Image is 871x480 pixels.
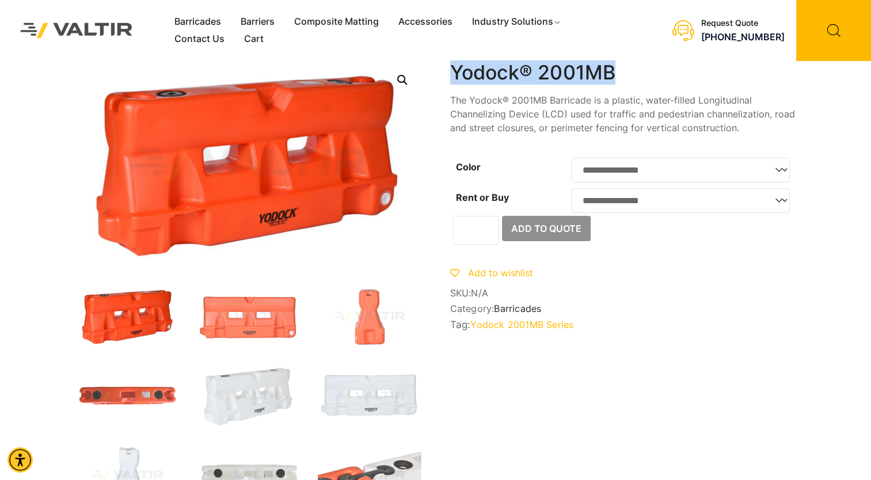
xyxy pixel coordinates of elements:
[701,31,785,43] a: call (888) 496-3625
[165,31,234,48] a: Contact Us
[389,13,462,31] a: Accessories
[231,13,284,31] a: Barriers
[450,93,796,135] p: The Yodock® 2001MB Barricade is a plastic, water-filled Longitudinal Channelizing Device (LCD) us...
[9,11,144,49] img: Valtir Rentals
[468,267,533,279] span: Add to wishlist
[456,161,481,173] label: Color
[197,285,301,348] img: An orange traffic barrier with two rectangular openings and a logo, designed for road safety and ...
[450,61,796,85] h1: Yodock® 2001MB
[76,365,180,427] img: An orange plastic dock float with two circular openings and a rectangular label on top.
[450,303,796,314] span: Category:
[471,287,488,299] span: N/A
[197,365,301,427] img: A white plastic barrier with a textured surface, designed for traffic control or safety purposes.
[701,18,785,28] div: Request Quote
[450,288,796,299] span: SKU:
[318,285,421,348] img: An orange traffic cone with a wide base and a tapered top, designed for road safety and traffic m...
[494,303,541,314] a: Barricades
[470,319,573,330] a: Yodock 2001MB Series
[165,13,231,31] a: Barricades
[450,319,796,330] span: Tag:
[462,13,571,31] a: Industry Solutions
[502,216,591,241] button: Add to Quote
[456,192,509,203] label: Rent or Buy
[234,31,273,48] a: Cart
[76,285,180,348] img: An orange traffic barrier with a smooth surface and cutouts for visibility, labeled "YODOCK."
[392,70,413,90] a: Open this option
[318,365,421,427] img: A white plastic barrier with two rectangular openings, featuring the brand name "Yodock" and a logo.
[453,216,499,245] input: Product quantity
[284,13,389,31] a: Composite Matting
[450,267,533,279] a: Add to wishlist
[7,447,33,473] div: Accessibility Menu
